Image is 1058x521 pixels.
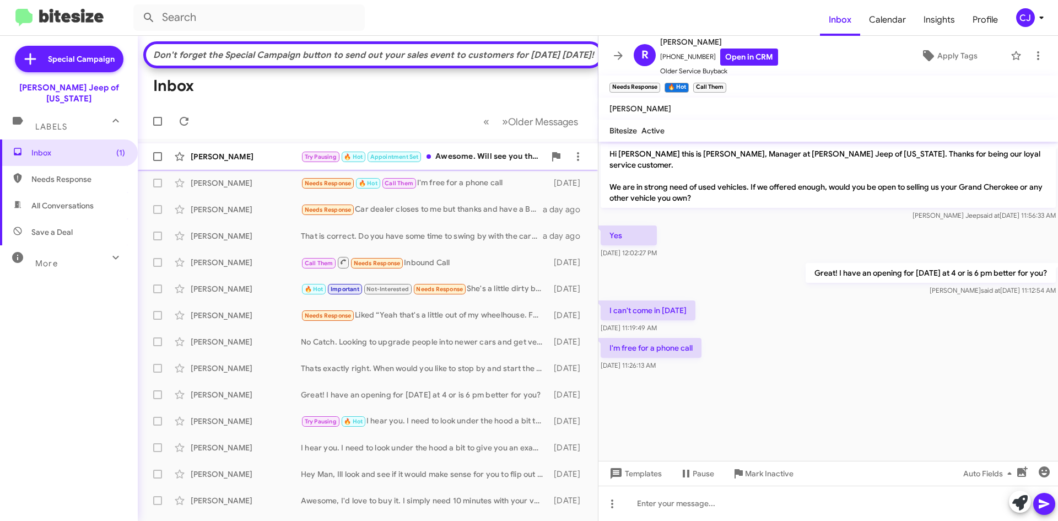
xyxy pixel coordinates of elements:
[913,211,1056,219] span: [PERSON_NAME] Jeep [DATE] 11:56:33 AM
[963,464,1016,484] span: Auto Fields
[301,363,548,374] div: Thats exactly right. When would you like to stop by and start the process?
[548,442,589,453] div: [DATE]
[301,442,548,453] div: I hear you. I need to look under the hood a bit to give you an exact number. It's absolutely wort...
[915,4,964,36] a: Insights
[305,260,333,267] span: Call Them
[1016,8,1035,27] div: CJ
[543,230,589,241] div: a day ago
[370,153,419,160] span: Appointment Set
[385,180,413,187] span: Call Them
[301,336,548,347] div: No Catch. Looking to upgrade people into newer cars and get vehicles for my preowned lot.
[548,469,589,480] div: [DATE]
[48,53,115,65] span: Special Campaign
[31,227,73,238] span: Save a Deal
[301,230,543,241] div: That is correct. Do you have some time to swing by with the car? I only need about 10-20 minutes ...
[301,203,543,216] div: Car dealer closes to me but thanks and have a Bless DAY 🙏🙏🙏
[980,211,1000,219] span: said at
[601,324,657,332] span: [DATE] 11:19:49 AM
[15,46,123,72] a: Special Campaign
[937,46,978,66] span: Apply Tags
[930,286,1056,294] span: [PERSON_NAME] [DATE] 11:12:54 AM
[660,35,778,49] span: [PERSON_NAME]
[548,495,589,506] div: [DATE]
[601,338,701,358] p: I'm free for a phone call
[301,283,548,296] div: She's a little dirty but sure 🤣
[191,495,301,506] div: [PERSON_NAME]
[301,469,548,480] div: Hey Man, Ill look and see if it would make sense for you to flip out of that one into another bad...
[191,336,301,347] div: [PERSON_NAME]
[601,361,656,369] span: [DATE] 11:26:13 AM
[548,416,589,427] div: [DATE]
[191,283,301,294] div: [PERSON_NAME]
[607,464,662,484] span: Templates
[660,49,778,66] span: [PHONE_NUMBER]
[671,464,723,484] button: Pause
[723,464,802,484] button: Mark Inactive
[641,46,649,64] span: R
[806,263,1056,283] p: Great! I have an opening for [DATE] at 4 or is 6 pm better for you?
[548,389,589,400] div: [DATE]
[601,249,657,257] span: [DATE] 12:02:27 PM
[548,310,589,321] div: [DATE]
[301,151,545,163] div: Awesome. Will see you then.
[860,4,915,36] a: Calendar
[477,110,585,133] nav: Page navigation example
[548,363,589,374] div: [DATE]
[601,144,1056,208] p: Hi [PERSON_NAME] this is [PERSON_NAME], Manager at [PERSON_NAME] Jeep of [US_STATE]. Thanks for b...
[495,110,585,133] button: Next
[305,312,352,319] span: Needs Response
[745,464,793,484] span: Mark Inactive
[305,180,352,187] span: Needs Response
[191,230,301,241] div: [PERSON_NAME]
[191,442,301,453] div: [PERSON_NAME]
[693,83,726,93] small: Call Them
[354,260,401,267] span: Needs Response
[548,283,589,294] div: [DATE]
[191,257,301,268] div: [PERSON_NAME]
[31,174,125,185] span: Needs Response
[191,151,301,162] div: [PERSON_NAME]
[665,83,688,93] small: 🔥 Hot
[301,309,548,322] div: Liked “Yeah that's a little out of my wheelhouse. Feel free to reach out if I can help in the fut...
[35,122,67,132] span: Labels
[301,177,548,190] div: I'm free for a phone call
[31,200,94,211] span: All Conversations
[344,153,363,160] span: 🔥 Hot
[820,4,860,36] a: Inbox
[502,115,508,128] span: »
[152,50,596,61] div: Don't forget the Special Campaign button to send out your sales event to customers for [DATE] [DA...
[331,286,359,293] span: Important
[964,4,1007,36] a: Profile
[301,495,548,506] div: Awesome, I'd love to buy it. I simply need 10 minutes with your vehicle to maximize your offer. A...
[609,104,671,114] span: [PERSON_NAME]
[1007,8,1046,27] button: CJ
[660,66,778,77] span: Older Service Buyback
[191,416,301,427] div: [PERSON_NAME]
[548,336,589,347] div: [DATE]
[305,286,323,293] span: 🔥 Hot
[366,286,409,293] span: Not-Interested
[31,147,125,158] span: Inbox
[954,464,1025,484] button: Auto Fields
[508,116,578,128] span: Older Messages
[305,418,337,425] span: Try Pausing
[301,415,548,428] div: I hear you. I need to look under the hood a bit to give you an exact number. It's absolutely wort...
[981,286,1000,294] span: said at
[598,464,671,484] button: Templates
[609,83,660,93] small: Needs Response
[344,418,363,425] span: 🔥 Hot
[191,389,301,400] div: [PERSON_NAME]
[601,225,657,245] p: Yes
[305,153,337,160] span: Try Pausing
[416,286,463,293] span: Needs Response
[720,49,778,66] a: Open in CRM
[133,4,365,31] input: Search
[693,464,714,484] span: Pause
[301,256,548,270] div: Inbound Call
[483,115,489,128] span: «
[116,147,125,158] span: (1)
